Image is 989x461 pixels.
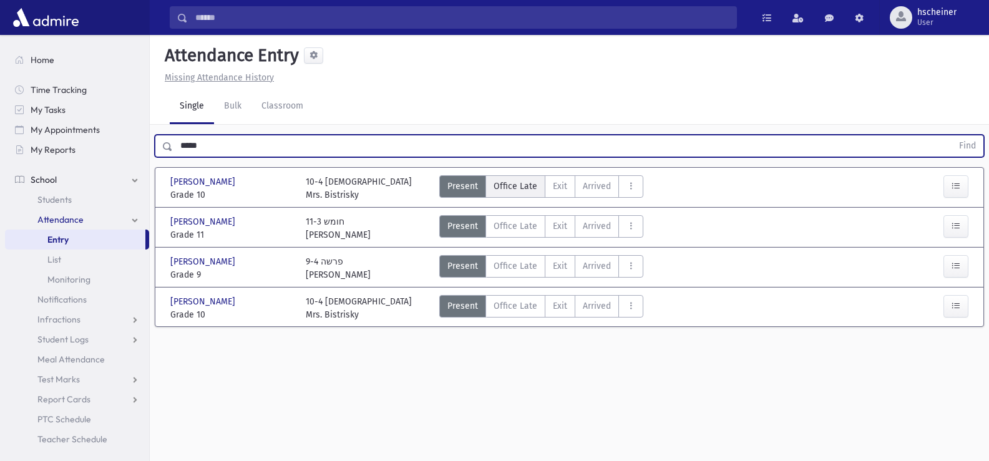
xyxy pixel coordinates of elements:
[31,124,100,135] span: My Appointments
[5,309,149,329] a: Infractions
[5,429,149,449] a: Teacher Schedule
[553,260,567,273] span: Exit
[5,140,149,160] a: My Reports
[494,260,537,273] span: Office Late
[494,220,537,233] span: Office Late
[160,45,299,66] h5: Attendance Entry
[494,180,537,193] span: Office Late
[31,84,87,95] span: Time Tracking
[37,214,84,225] span: Attendance
[583,260,611,273] span: Arrived
[306,175,412,201] div: 10-4 [DEMOGRAPHIC_DATA] Mrs. Bistrisky
[439,255,643,281] div: AttTypes
[170,175,238,188] span: [PERSON_NAME]
[170,268,293,281] span: Grade 9
[439,295,643,321] div: AttTypes
[170,255,238,268] span: [PERSON_NAME]
[47,254,61,265] span: List
[37,334,89,345] span: Student Logs
[5,230,145,250] a: Entry
[5,349,149,369] a: Meal Attendance
[37,434,107,445] span: Teacher Schedule
[170,308,293,321] span: Grade 10
[165,72,274,83] u: Missing Attendance History
[47,274,90,285] span: Monitoring
[5,50,149,70] a: Home
[37,354,105,365] span: Meal Attendance
[31,54,54,66] span: Home
[5,190,149,210] a: Students
[553,299,567,313] span: Exit
[5,369,149,389] a: Test Marks
[583,220,611,233] span: Arrived
[306,295,412,321] div: 10-4 [DEMOGRAPHIC_DATA] Mrs. Bistrisky
[306,255,371,281] div: 9-4 פרשה [PERSON_NAME]
[170,89,214,124] a: Single
[5,289,149,309] a: Notifications
[447,299,478,313] span: Present
[553,220,567,233] span: Exit
[170,228,293,241] span: Grade 11
[917,7,957,17] span: hscheiner
[37,414,91,425] span: PTC Schedule
[251,89,313,124] a: Classroom
[952,135,983,157] button: Find
[37,374,80,385] span: Test Marks
[447,220,478,233] span: Present
[37,294,87,305] span: Notifications
[447,260,478,273] span: Present
[214,89,251,124] a: Bulk
[917,17,957,27] span: User
[10,5,82,30] img: AdmirePro
[306,215,371,241] div: 11-3 חומש [PERSON_NAME]
[5,329,149,349] a: Student Logs
[170,295,238,308] span: [PERSON_NAME]
[5,409,149,429] a: PTC Schedule
[5,250,149,269] a: List
[494,299,537,313] span: Office Late
[447,180,478,193] span: Present
[170,215,238,228] span: [PERSON_NAME]
[5,389,149,409] a: Report Cards
[439,175,643,201] div: AttTypes
[47,234,69,245] span: Entry
[553,180,567,193] span: Exit
[37,194,72,205] span: Students
[5,100,149,120] a: My Tasks
[583,180,611,193] span: Arrived
[160,72,274,83] a: Missing Attendance History
[188,6,736,29] input: Search
[5,269,149,289] a: Monitoring
[31,104,66,115] span: My Tasks
[439,215,643,241] div: AttTypes
[31,174,57,185] span: School
[5,120,149,140] a: My Appointments
[170,188,293,201] span: Grade 10
[583,299,611,313] span: Arrived
[31,144,76,155] span: My Reports
[5,170,149,190] a: School
[37,394,90,405] span: Report Cards
[5,210,149,230] a: Attendance
[37,314,80,325] span: Infractions
[5,80,149,100] a: Time Tracking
